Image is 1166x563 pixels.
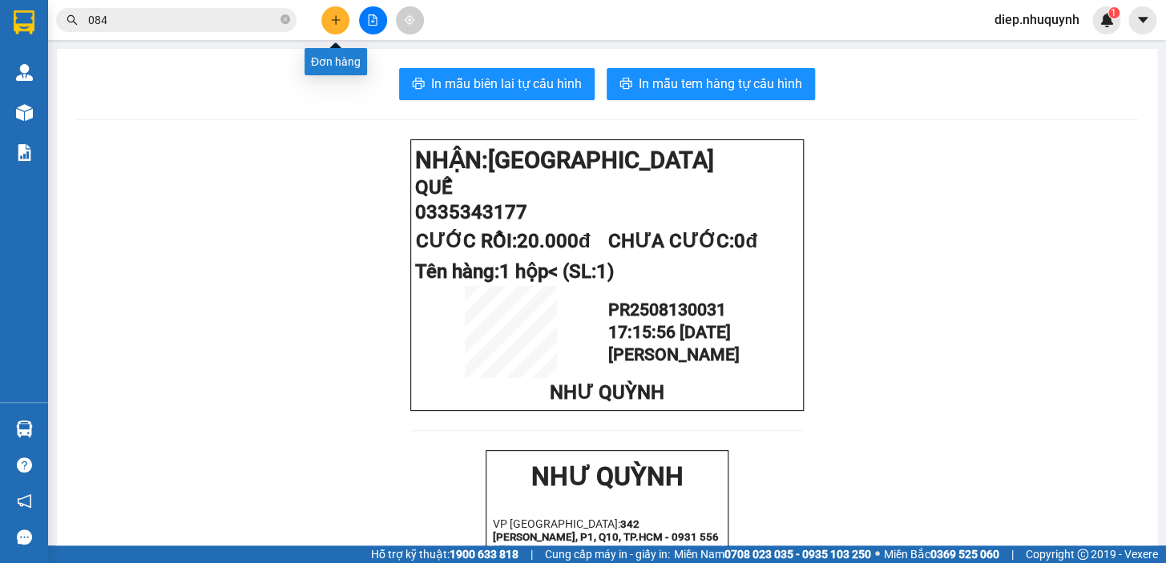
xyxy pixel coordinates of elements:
[359,6,387,34] button: file-add
[619,77,632,92] span: printer
[16,144,33,161] img: solution-icon
[450,548,518,561] strong: 1900 633 818
[499,260,614,283] span: 1 hộp< (SL:
[367,14,378,26] span: file-add
[330,14,341,26] span: plus
[67,14,78,26] span: search
[5,7,231,62] strong: NHẬN:
[5,89,117,111] span: 0335343177
[1136,13,1150,27] span: caret-down
[607,68,815,100] button: printerIn mẫu tem hàng tự cấu hình
[404,14,415,26] span: aim
[734,230,757,252] span: 0đ
[16,104,33,121] img: warehouse-icon
[431,74,582,94] span: In mẫu biên lai tự cấu hình
[545,545,670,563] span: Cung cấp máy in - giấy in:
[415,147,714,174] strong: NHẬN:
[17,457,32,473] span: question-circle
[14,10,34,34] img: logo-vxr
[17,493,32,509] span: notification
[1108,7,1120,18] sup: 1
[608,230,757,252] span: CHƯA CƯỚC:
[492,518,718,556] strong: 342 [PERSON_NAME], P1, Q10, TP.HCM - 0931 556 979
[531,461,684,492] strong: NHƯ QUỲNH
[608,300,726,320] span: PR2508130031
[488,147,714,174] span: [GEOGRAPHIC_DATA]
[371,545,518,563] span: Hỗ trợ kỹ thuật:
[875,551,880,557] span: ⚪️
[517,230,591,252] span: 20.000đ
[1099,13,1114,27] img: icon-new-feature
[5,34,231,62] span: [GEOGRAPHIC_DATA]
[1111,7,1116,18] span: 1
[596,260,614,283] span: 1)
[884,545,999,563] span: Miền Bắc
[608,344,740,364] span: [PERSON_NAME]
[531,545,533,563] span: |
[5,64,42,86] span: QUẾ
[88,11,277,29] input: Tìm tên, số ĐT hoặc mã đơn
[416,230,591,252] span: CƯỚC RỒI:
[550,381,664,404] span: NHƯ QUỲNH
[724,548,871,561] strong: 0708 023 035 - 0935 103 250
[415,201,527,223] span: 0335343177
[321,6,349,34] button: plus
[16,420,33,437] img: warehouse-icon
[17,529,32,545] span: message
[608,322,731,342] span: 17:15:56 [DATE]
[399,68,595,100] button: printerIn mẫu biên lai tự cấu hình
[6,115,115,159] span: CƯỚC RỒI:
[492,517,721,556] p: VP [GEOGRAPHIC_DATA]:
[639,74,802,94] span: In mẫu tem hàng tự cấu hình
[121,115,209,159] span: CHƯA CƯỚC:
[1011,545,1014,563] span: |
[1077,549,1088,560] span: copyright
[415,176,453,199] span: QUẾ
[16,64,33,81] img: warehouse-icon
[412,77,425,92] span: printer
[415,260,614,283] span: Tên hàng:
[930,548,999,561] strong: 0369 525 060
[674,545,871,563] span: Miền Nam
[280,13,290,28] span: close-circle
[1128,6,1156,34] button: caret-down
[982,10,1092,30] span: diep.nhuquynh
[396,6,424,34] button: aim
[280,14,290,24] span: close-circle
